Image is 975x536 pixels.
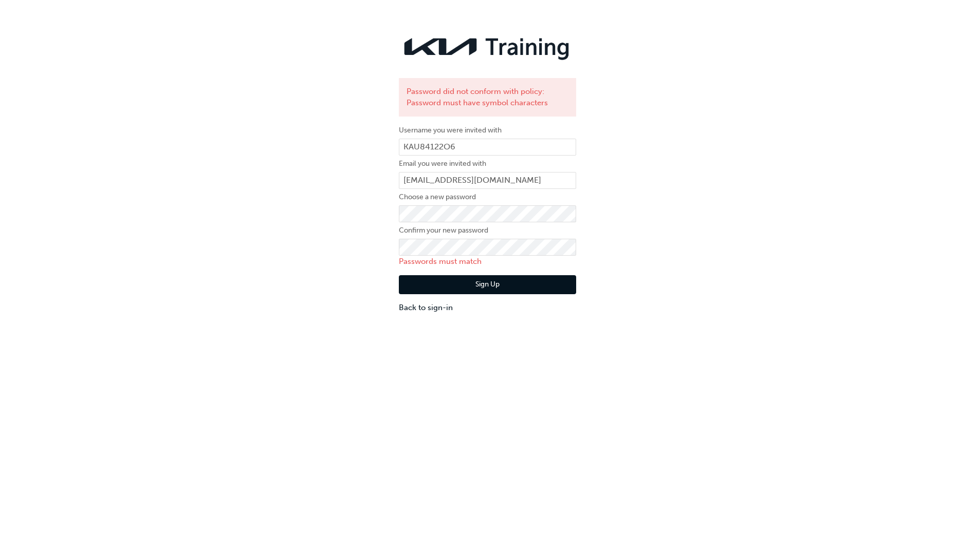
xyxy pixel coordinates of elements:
[399,224,576,237] label: Confirm your new password
[399,256,576,267] p: Passwords must match
[399,302,576,314] a: Back to sign-in
[399,139,576,156] input: Username
[399,31,576,63] img: kia-training
[399,275,576,295] button: Sign Up
[399,78,576,117] div: Password did not conform with policy: Password must have symbol characters
[399,124,576,137] label: Username you were invited with
[399,158,576,170] label: Email you were invited with
[399,191,576,203] label: Choose a new password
